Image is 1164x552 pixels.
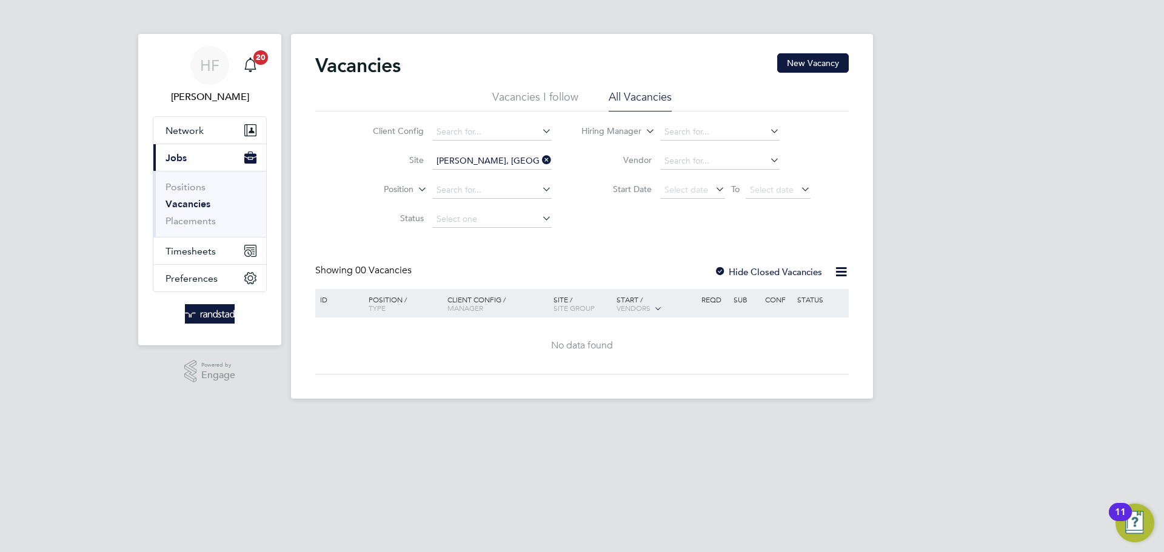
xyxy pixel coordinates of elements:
span: 20 [253,50,268,65]
h2: Vacancies [315,53,401,78]
span: Select date [750,184,794,195]
span: Site Group [554,303,595,313]
span: Holly Franks [153,90,267,104]
img: randstad-logo-retina.png [185,304,235,324]
li: Vacancies I follow [492,90,578,111]
button: Preferences [153,265,266,291]
a: HF[PERSON_NAME] [153,46,267,104]
label: Site [354,155,424,165]
span: Powered by [201,360,235,370]
div: Sub [731,289,762,310]
span: Engage [201,370,235,381]
div: Start / [614,289,698,319]
div: Position / [360,289,444,318]
input: Search for... [432,182,552,199]
input: Search for... [432,153,552,170]
nav: Main navigation [138,34,281,345]
span: Type [369,303,386,313]
span: HF [200,58,219,73]
div: Showing [315,264,414,277]
div: Status [794,289,847,310]
label: Hide Closed Vacancies [714,266,822,278]
button: Open Resource Center, 11 new notifications [1115,504,1154,542]
a: Go to home page [153,304,267,324]
div: Jobs [153,171,266,237]
div: No data found [317,339,847,352]
span: Manager [447,303,483,313]
div: 11 [1115,512,1126,528]
a: Powered byEngage [184,360,236,383]
label: Start Date [582,184,652,195]
button: Timesheets [153,238,266,264]
span: Network [166,125,204,136]
input: Select one [432,211,552,228]
a: Placements [166,215,216,227]
input: Search for... [432,124,552,141]
label: Position [344,184,413,196]
label: Client Config [354,125,424,136]
li: All Vacancies [609,90,672,111]
button: Jobs [153,144,266,171]
span: To [727,181,743,197]
span: Preferences [166,273,218,284]
div: Client Config / [444,289,550,318]
button: New Vacancy [777,53,849,73]
label: Vendor [582,155,652,165]
button: Network [153,117,266,144]
a: Vacancies [166,198,210,210]
a: Positions [166,181,206,193]
span: Timesheets [166,245,216,257]
input: Search for... [660,153,780,170]
div: Reqd [698,289,730,310]
span: Select date [664,184,708,195]
div: Site / [550,289,614,318]
div: Conf [762,289,794,310]
span: 00 Vacancies [355,264,412,276]
input: Search for... [660,124,780,141]
label: Hiring Manager [572,125,641,138]
label: Status [354,213,424,224]
div: ID [317,289,360,310]
a: 20 [238,46,263,85]
span: Jobs [166,152,187,164]
span: Vendors [617,303,651,313]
